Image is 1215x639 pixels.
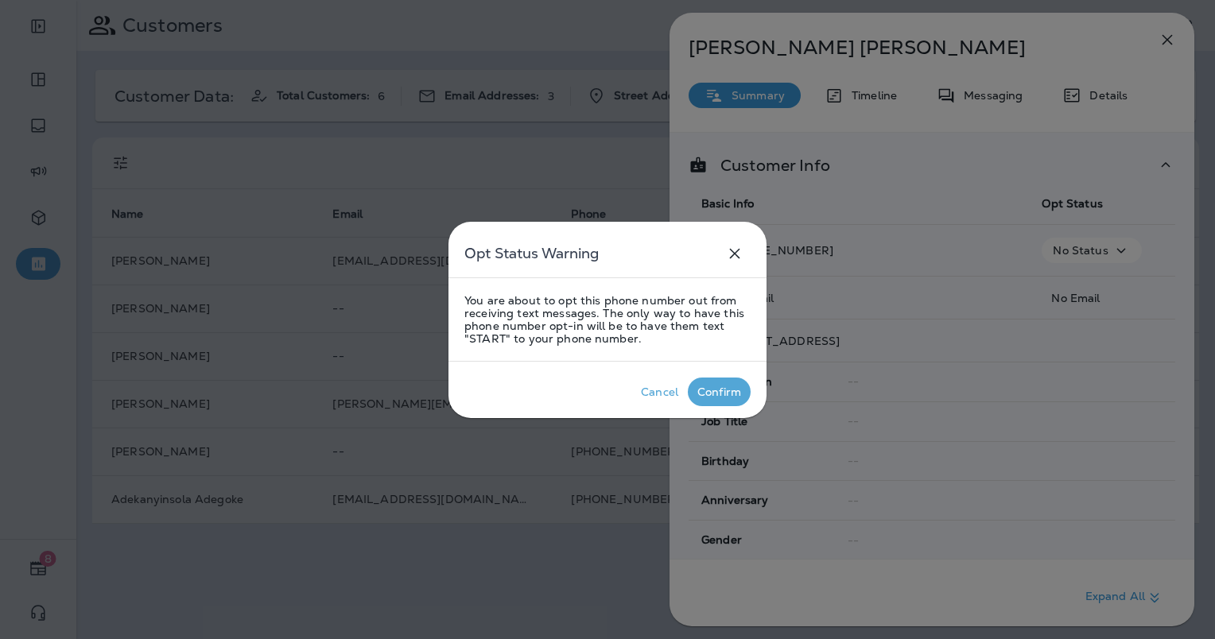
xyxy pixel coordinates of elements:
[464,294,751,345] p: You are about to opt this phone number out from receiving text messages. The only way to have thi...
[641,385,678,398] div: Cancel
[688,378,751,406] button: Confirm
[631,378,688,406] button: Cancel
[697,385,741,398] div: Confirm
[719,238,751,269] button: close
[464,241,599,266] h5: Opt Status Warning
